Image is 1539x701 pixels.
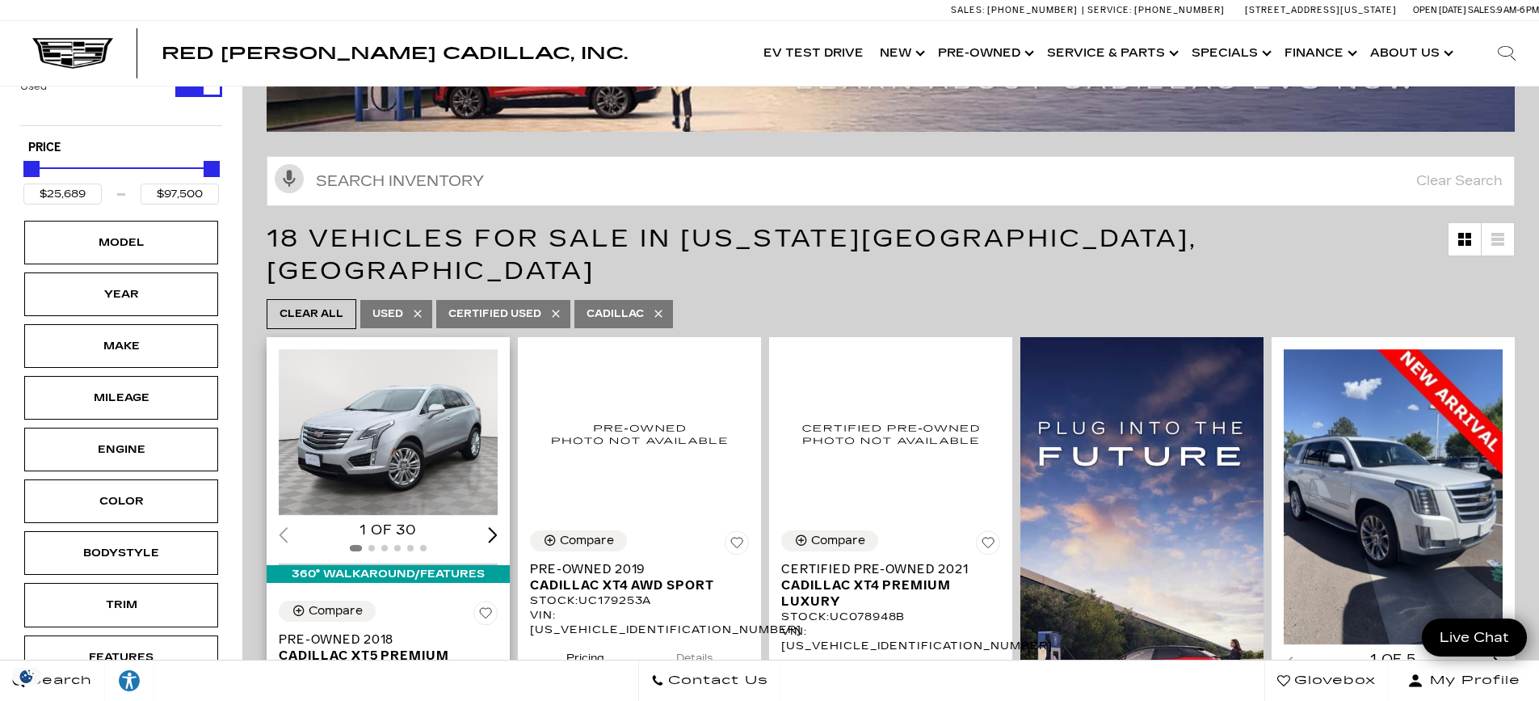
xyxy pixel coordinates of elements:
span: Pre-Owned 2018 [279,631,486,648]
img: Cadillac Dark Logo with Cadillac White Text [32,38,113,69]
a: Service: [PHONE_NUMBER] [1082,6,1229,15]
div: Model [81,234,162,251]
div: MileageMileage [24,376,218,420]
a: New [872,21,930,86]
a: Finance [1276,21,1362,86]
a: Contact Us [638,661,781,701]
div: Search [1474,21,1539,86]
div: Trim [81,596,162,614]
span: Live Chat [1432,628,1517,647]
span: [PHONE_NUMBER] [987,5,1078,15]
div: 1 of 5 [1284,651,1503,669]
button: Compare Vehicle [279,601,376,622]
a: Grid View [1449,223,1481,255]
button: Save Vehicle [976,530,1000,561]
span: Certified Used [448,304,541,324]
span: Search [25,669,92,692]
span: Certified Pre-Owned 2021 [781,561,988,577]
button: Open user profile menu [1389,661,1539,701]
div: TrimTrim [24,583,218,627]
span: Service: [1087,5,1132,15]
a: Service & Parts [1039,21,1184,86]
div: Explore your accessibility options [105,669,153,693]
img: 2019 Cadillac XT4 AWD Sport [530,349,749,518]
input: Minimum [23,184,102,205]
div: 1 / 2 [1284,349,1505,644]
div: 360° WalkAround/Features [267,565,510,583]
div: FeaturesFeatures [24,636,218,679]
a: Glovebox [1264,661,1389,701]
span: Cadillac XT4 AWD Sport [530,577,737,593]
a: EV Test Drive [755,21,872,86]
h5: Price [28,141,214,155]
a: Pre-Owned 2019Cadillac XT4 AWD Sport [530,561,749,593]
div: Next slide [488,527,498,543]
div: ColorColor [24,479,218,523]
span: Red [PERSON_NAME] Cadillac, Inc. [162,44,628,63]
a: Pre-Owned [930,21,1039,86]
a: Red [PERSON_NAME] Cadillac, Inc. [162,45,628,61]
div: EngineEngine [24,428,218,471]
div: Color [81,492,162,510]
div: Compare [309,604,363,619]
div: VIN: [US_VEHICLE_IDENTIFICATION_NUMBER] [530,608,749,637]
span: 9 AM-6 PM [1497,5,1539,15]
div: 1 of 30 [279,522,498,539]
span: Sales: [1468,5,1497,15]
div: Minimum Price [23,161,40,177]
span: Cadillac XT5 Premium Luxury AWD [279,648,486,680]
section: Click to Open Cookie Consent Modal [8,668,45,685]
div: ModelModel [24,221,218,264]
div: Stock : UC179253A [530,593,749,608]
img: Opt-Out Icon [8,668,45,685]
div: Make [81,337,162,355]
a: Live Chat [1422,619,1527,657]
button: pricing tab [789,653,884,689]
input: Maximum [141,184,219,205]
span: My Profile [1423,669,1520,692]
button: Compare Vehicle [781,530,878,551]
div: Year [81,285,162,303]
div: BodystyleBodystyle [24,531,218,575]
span: Open [DATE] [1413,5,1466,15]
img: 2018 Cadillac Escalade Luxury 1 [1284,349,1505,644]
a: Sales: [PHONE_NUMBER] [951,6,1082,15]
div: 1 / 2 [279,349,500,516]
div: Bodystyle [81,544,162,562]
div: Engine [81,441,162,458]
span: Cadillac XT4 Premium Luxury [781,577,988,610]
div: Mileage [81,389,162,407]
span: [PHONE_NUMBER] [1134,5,1225,15]
button: Compare Vehicle [530,530,627,551]
span: Contact Us [664,669,768,692]
input: Search Inventory [267,156,1515,206]
div: Maximum Price [204,161,220,177]
a: Certified Pre-Owned 2021Cadillac XT4 Premium Luxury [781,561,1000,610]
div: Compare [811,534,865,548]
button: Save Vehicle [473,601,498,631]
img: 2018 Cadillac XT5 Premium Luxury AWD 1 [279,349,500,516]
div: Compare [560,534,614,548]
div: Stock : UC078948B [781,610,1000,624]
a: Explore your accessibility options [105,661,154,701]
a: [STREET_ADDRESS][US_STATE] [1245,5,1397,15]
button: pricing tab [538,637,633,673]
a: Pre-Owned 2018Cadillac XT5 Premium Luxury AWD [279,631,498,680]
div: Next slide [1493,657,1503,672]
span: Used [372,304,403,324]
button: details tab [648,637,742,673]
a: Specials [1184,21,1276,86]
img: 2021 Cadillac XT4 Premium Luxury [781,349,1000,518]
svg: Click to toggle on voice search [275,164,304,193]
div: Price [23,155,219,205]
span: 18 Vehicles for Sale in [US_STATE][GEOGRAPHIC_DATA], [GEOGRAPHIC_DATA] [267,224,1197,285]
span: Cadillac [587,304,644,324]
div: MakeMake [24,324,218,368]
button: details tab [899,653,993,689]
div: Features [81,648,162,666]
a: About Us [1362,21,1458,86]
div: VIN: [US_VEHICLE_IDENTIFICATION_NUMBER] [781,624,1000,653]
button: Save Vehicle [725,530,749,561]
div: YearYear [24,272,218,316]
